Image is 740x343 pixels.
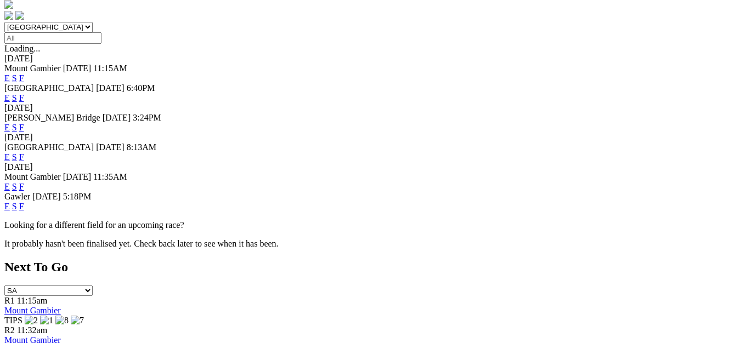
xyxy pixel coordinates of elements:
[4,239,279,248] partial: It probably hasn't been finalised yet. Check back later to see when it has been.
[4,54,736,64] div: [DATE]
[4,182,10,191] a: E
[4,325,15,335] span: R2
[4,202,10,211] a: E
[4,172,61,181] span: Mount Gambier
[4,103,736,113] div: [DATE]
[19,73,24,83] a: F
[32,192,61,201] span: [DATE]
[96,142,125,152] span: [DATE]
[63,64,92,73] span: [DATE]
[4,113,100,122] span: [PERSON_NAME] Bridge
[4,83,94,93] span: [GEOGRAPHIC_DATA]
[4,123,10,132] a: E
[63,192,92,201] span: 5:18PM
[12,182,17,191] a: S
[93,64,127,73] span: 11:15AM
[4,64,61,73] span: Mount Gambier
[4,93,10,102] a: E
[4,133,736,142] div: [DATE]
[127,83,155,93] span: 6:40PM
[25,316,38,325] img: 2
[19,202,24,211] a: F
[133,113,161,122] span: 3:24PM
[12,202,17,211] a: S
[40,316,53,325] img: 1
[4,142,94,152] span: [GEOGRAPHIC_DATA]
[12,73,17,83] a: S
[19,93,24,102] a: F
[4,32,101,44] input: Select date
[12,123,17,132] a: S
[103,113,131,122] span: [DATE]
[127,142,156,152] span: 8:13AM
[4,162,736,172] div: [DATE]
[4,316,22,325] span: TIPS
[4,260,736,275] h2: Next To Go
[55,316,69,325] img: 8
[17,325,47,335] span: 11:32am
[4,296,15,305] span: R1
[19,152,24,162] a: F
[63,172,92,181] span: [DATE]
[19,182,24,191] a: F
[96,83,125,93] span: [DATE]
[4,73,10,83] a: E
[19,123,24,132] a: F
[12,93,17,102] a: S
[4,44,40,53] span: Loading...
[93,172,127,181] span: 11:35AM
[17,296,47,305] span: 11:15am
[4,152,10,162] a: E
[15,11,24,20] img: twitter.svg
[4,192,30,201] span: Gawler
[4,11,13,20] img: facebook.svg
[4,306,61,315] a: Mount Gambier
[71,316,84,325] img: 7
[12,152,17,162] a: S
[4,220,736,230] p: Looking for a different field for an upcoming race?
